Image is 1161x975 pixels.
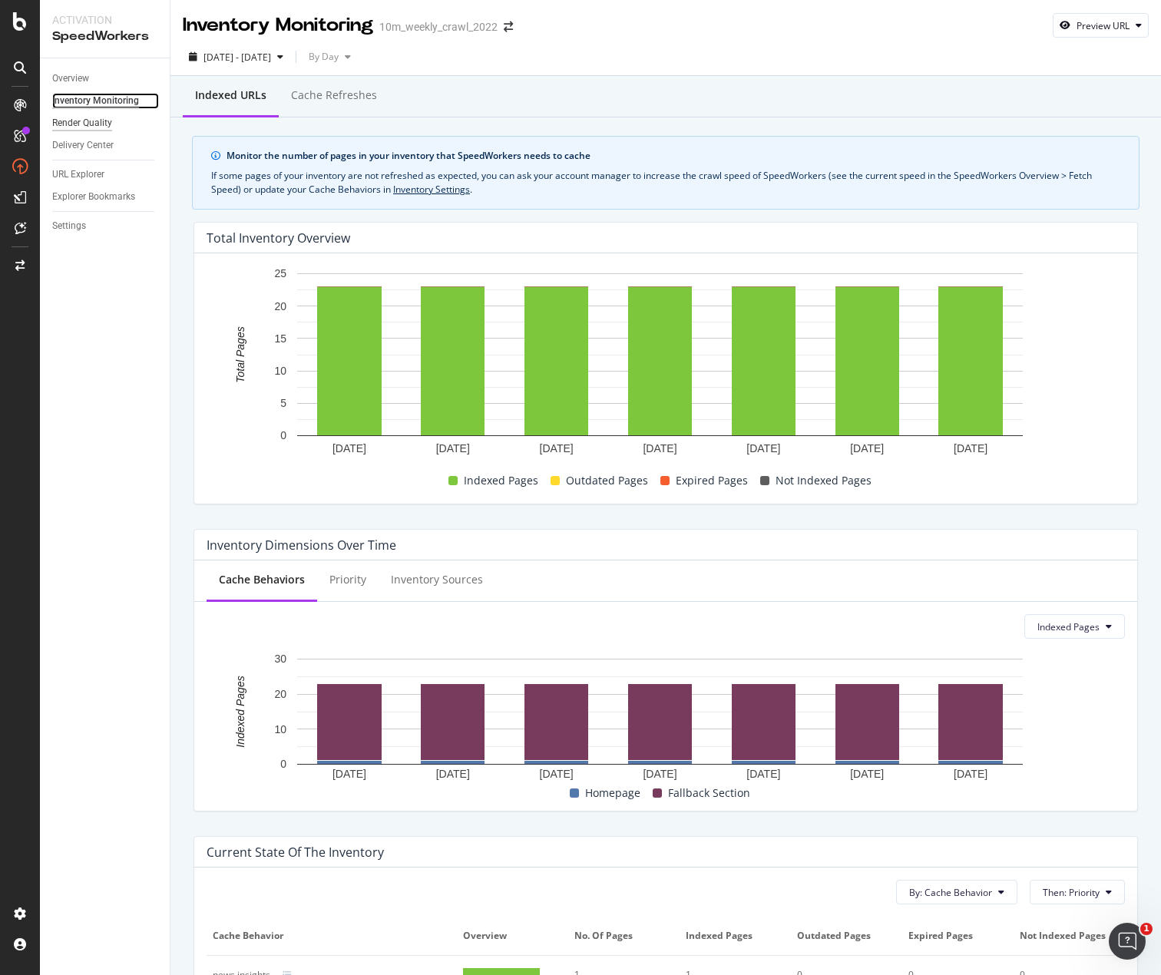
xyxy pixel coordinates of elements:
div: Delivery Center [52,137,114,154]
button: Indexed Pages [1024,614,1125,639]
span: Homepage [585,784,640,802]
text: [DATE] [850,768,884,781]
div: Overview [52,71,89,87]
a: Delivery Center [52,137,159,154]
div: Explorer Bookmarks [52,189,135,205]
a: Settings [52,218,159,234]
text: 0 [280,430,286,442]
span: By Day [303,50,339,63]
div: Total Inventory Overview [207,230,350,246]
span: Not Indexed Pages [1020,929,1115,943]
span: Expired Pages [676,471,748,490]
text: [DATE] [540,442,574,454]
img: logo_orange.svg [25,25,37,37]
div: URL Explorer [52,167,104,183]
div: v 4.0.25 [43,25,75,37]
div: Inventory Dimensions Over Time [207,537,396,553]
iframe: Intercom live chat [1109,923,1146,960]
text: [DATE] [436,768,470,781]
text: [DATE] [850,442,884,454]
text: 10 [274,723,286,735]
text: 15 [274,332,286,345]
span: Expired Pages [908,929,1004,943]
svg: A chart. [207,266,1113,469]
div: Keywords by Traffic [172,91,253,101]
text: [DATE] [643,768,676,781]
span: Outdated Pages [797,929,892,943]
text: [DATE] [540,768,574,781]
div: Settings [52,218,86,234]
div: Cache refreshes [291,88,377,103]
span: [DATE] - [DATE] [203,51,271,64]
div: SpeedWorkers [52,28,157,45]
img: tab_domain_overview_orange.svg [45,89,57,101]
span: 1 [1140,923,1153,935]
div: Priority [329,572,366,587]
div: Render Quality [52,115,112,131]
a: Inventory Settings [393,183,470,196]
div: 10m_weekly_crawl_2022 [379,19,498,35]
span: By: Cache Behavior [909,886,992,899]
img: website_grey.svg [25,40,37,52]
text: [DATE] [436,442,470,454]
button: Preview URL [1053,13,1149,38]
button: [DATE] - [DATE] [183,45,289,69]
div: Inventory Monitoring [183,12,373,38]
a: URL Explorer [52,167,159,183]
text: [DATE] [954,442,987,454]
span: Indexed Pages [1037,620,1100,633]
button: By: Cache Behavior [896,880,1017,904]
text: [DATE] [746,442,780,454]
text: [DATE] [954,768,987,781]
div: Domain Overview [61,91,137,101]
a: Inventory Monitoring [52,93,159,109]
a: Render Quality [52,115,159,131]
span: Indexed Pages [464,471,538,490]
text: 20 [274,300,286,312]
span: Outdated Pages [566,471,648,490]
div: Current state of the inventory [207,844,384,860]
span: Then: Priority [1043,886,1100,899]
div: Activation [52,12,157,28]
div: If some pages of your inventory are not refreshed as expected, you can ask your account manager t... [211,169,1120,197]
button: Then: Priority [1030,880,1125,904]
span: Not Indexed Pages [776,471,872,490]
text: 0 [280,759,286,771]
span: Indexed Pages [686,929,781,943]
div: Monitor the number of pages in your inventory that SpeedWorkers needs to cache [227,149,1120,163]
a: Explorer Bookmarks [52,189,159,205]
text: [DATE] [643,442,676,454]
text: 30 [274,653,286,666]
div: Indexed URLs [195,88,266,103]
span: Fallback Section [668,784,750,802]
div: Cache Behaviors [219,572,305,587]
span: Overview [463,929,558,943]
a: Overview [52,71,159,87]
svg: A chart. [207,651,1113,784]
div: arrow-right-arrow-left [504,21,513,32]
text: Total Pages [234,327,246,383]
button: By Day [303,45,357,69]
div: Inventory Sources [391,572,483,587]
text: [DATE] [332,442,366,454]
text: 25 [274,268,286,280]
div: Preview URL [1077,19,1130,32]
text: [DATE] [746,768,780,781]
img: tab_keywords_by_traffic_grey.svg [155,89,167,101]
span: Cache Behavior [213,929,447,943]
div: Inventory Monitoring [52,93,139,109]
text: 10 [274,365,286,377]
text: [DATE] [332,768,366,781]
text: Indexed Pages [234,676,246,748]
div: Domain: [DOMAIN_NAME] [40,40,169,52]
span: No. of Pages [574,929,670,943]
text: 5 [280,397,286,409]
div: info banner [192,136,1139,210]
text: 20 [274,688,286,700]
